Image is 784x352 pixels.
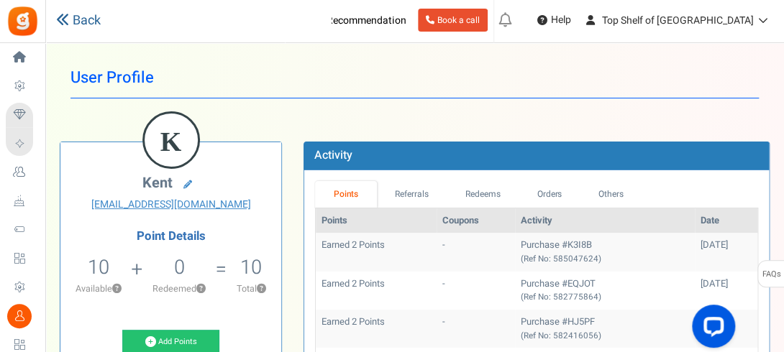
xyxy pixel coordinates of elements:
[547,13,571,27] span: Help
[519,181,580,208] a: Orders
[145,282,214,295] p: Redeemed
[701,238,752,252] div: [DATE]
[521,253,601,265] small: (Ref No: 585047624)
[515,233,695,271] td: Purchase #K3I8B
[291,9,412,32] a: 1 Recommendation
[437,310,514,348] td: -
[437,272,514,310] td: -
[418,9,488,32] a: Book a call
[112,284,122,294] button: ?
[257,284,266,294] button: ?
[437,233,514,271] td: -
[316,272,437,310] td: Earned 2 Points
[316,208,437,233] th: Points
[68,282,130,295] p: Available
[515,272,695,310] td: Purchase #EQJOT
[196,284,206,294] button: ?
[762,261,781,288] span: FAQs
[532,9,577,32] a: Help
[437,208,514,233] th: Coupons
[377,181,447,208] a: Referrals
[316,310,437,348] td: Earned 2 Points
[602,13,754,28] span: Top Shelf of [GEOGRAPHIC_DATA]
[240,256,262,278] h5: 10
[145,114,198,170] figcaption: K
[142,172,173,193] span: Kent
[174,256,185,278] h5: 0
[6,5,39,37] img: Gratisfaction
[580,181,642,208] a: Others
[60,230,281,243] h4: Point Details
[695,208,757,233] th: Date
[521,291,601,303] small: (Ref No: 582775864)
[701,277,752,291] div: [DATE]
[70,57,759,98] h1: User Profile
[447,181,519,208] a: Redeems
[521,330,601,342] small: (Ref No: 582416056)
[88,253,109,282] span: 10
[316,233,437,271] td: Earned 2 Points
[314,147,352,164] b: Activity
[228,282,274,295] p: Total
[515,208,695,233] th: Activity
[515,310,695,348] td: Purchase #HJ5PF
[315,181,377,208] a: Points
[71,198,270,212] a: [EMAIL_ADDRESS][DOMAIN_NAME]
[327,13,406,28] span: Recommendation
